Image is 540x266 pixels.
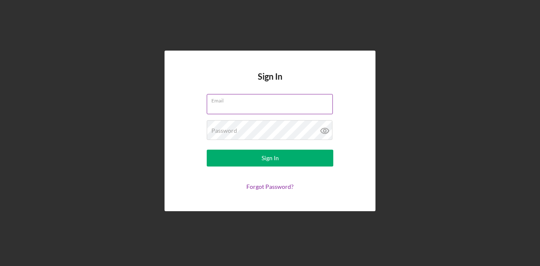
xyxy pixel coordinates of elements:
button: Sign In [207,150,333,167]
label: Email [211,94,333,104]
label: Password [211,127,237,134]
a: Forgot Password? [246,183,294,190]
div: Sign In [262,150,279,167]
h4: Sign In [258,72,282,94]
